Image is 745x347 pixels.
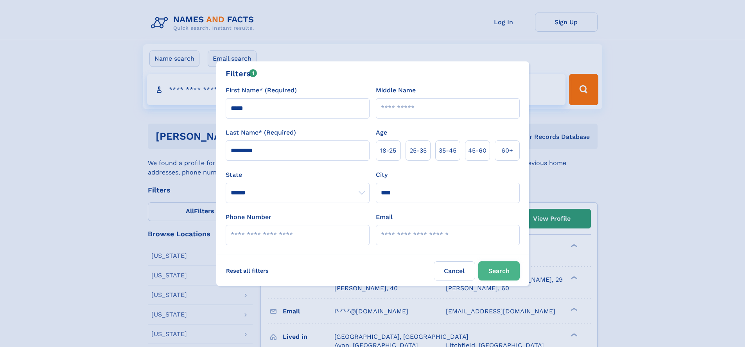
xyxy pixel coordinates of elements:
[376,128,387,137] label: Age
[434,261,475,280] label: Cancel
[478,261,520,280] button: Search
[376,170,388,180] label: City
[439,146,456,155] span: 35‑45
[468,146,486,155] span: 45‑60
[376,212,393,222] label: Email
[380,146,396,155] span: 18‑25
[226,128,296,137] label: Last Name* (Required)
[226,212,271,222] label: Phone Number
[226,68,257,79] div: Filters
[226,170,370,180] label: State
[226,86,297,95] label: First Name* (Required)
[409,146,427,155] span: 25‑35
[376,86,416,95] label: Middle Name
[501,146,513,155] span: 60+
[221,261,274,280] label: Reset all filters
